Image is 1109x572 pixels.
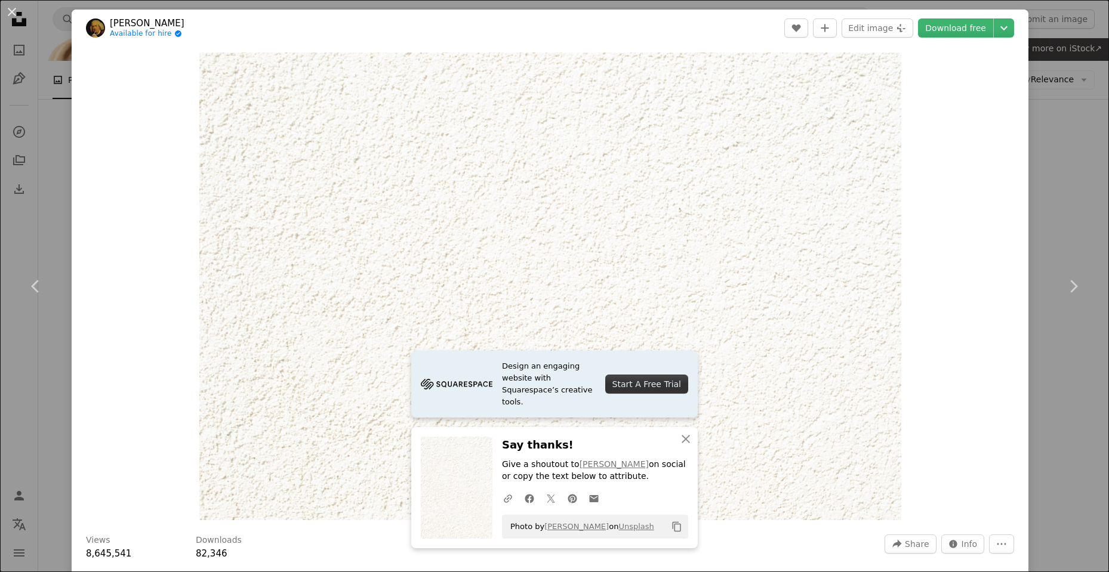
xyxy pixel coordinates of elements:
[580,459,649,469] a: [PERSON_NAME]
[502,459,688,483] p: Give a shoutout to on social or copy the text below to attribute.
[989,534,1014,554] button: More Actions
[421,375,492,393] img: file-1705255347840-230a6ab5bca9image
[86,548,131,559] span: 8,645,541
[813,18,837,38] button: Add to Collection
[540,486,562,510] a: Share on Twitter
[199,52,901,520] img: white wall paint with black line
[784,18,808,38] button: Like
[562,486,583,510] a: Share on Pinterest
[905,535,929,553] span: Share
[502,360,596,408] span: Design an engaging website with Squarespace’s creative tools.
[86,18,105,38] img: Go to Artur Solarz's profile
[502,437,688,454] h3: Say thanks!
[962,535,978,553] span: Info
[941,534,985,554] button: Stats about this image
[411,351,698,418] a: Design an engaging website with Squarespace’s creative tools.Start A Free Trial
[918,18,993,38] a: Download free
[196,534,242,546] h3: Downloads
[885,534,936,554] button: Share this image
[199,52,901,520] button: Zoom in on this image
[994,18,1014,38] button: Choose download size
[618,522,654,531] a: Unsplash
[842,18,913,38] button: Edit image
[1037,229,1109,344] a: Next
[110,29,184,39] a: Available for hire
[519,486,540,510] a: Share on Facebook
[86,534,110,546] h3: Views
[667,517,687,537] button: Copy to clipboard
[605,375,688,394] div: Start A Free Trial
[544,522,609,531] a: [PERSON_NAME]
[583,486,605,510] a: Share over email
[504,517,654,536] span: Photo by on
[196,548,227,559] span: 82,346
[110,17,184,29] a: [PERSON_NAME]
